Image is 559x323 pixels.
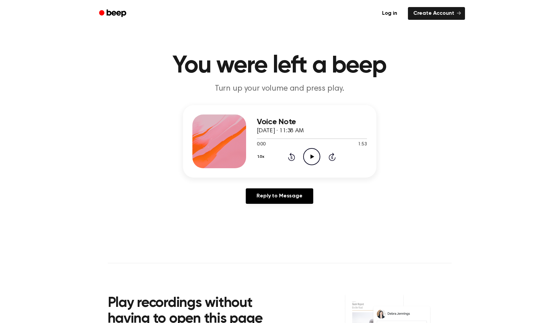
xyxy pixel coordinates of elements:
[246,188,313,204] a: Reply to Message
[94,7,132,20] a: Beep
[108,54,452,78] h1: You were left a beep
[257,151,267,163] button: 1.0x
[257,128,304,134] span: [DATE] · 11:38 AM
[257,118,367,127] h3: Voice Note
[151,83,409,94] p: Turn up your volume and press play.
[375,6,404,21] a: Log in
[257,141,266,148] span: 0:00
[408,7,465,20] a: Create Account
[358,141,367,148] span: 1:53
